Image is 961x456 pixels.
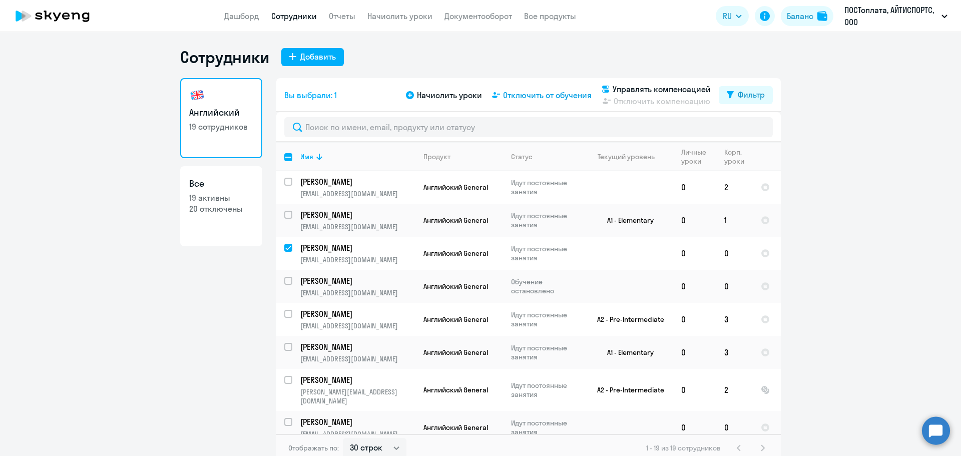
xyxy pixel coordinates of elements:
[288,443,339,452] span: Отображать по:
[300,176,413,187] p: [PERSON_NAME]
[224,11,259,21] a: Дашборд
[673,204,716,237] td: 0
[300,275,415,286] a: [PERSON_NAME]
[716,6,749,26] button: RU
[511,152,580,161] div: Статус
[300,152,313,161] div: Имя
[817,11,827,21] img: balance
[423,216,488,225] span: Английский General
[738,89,765,101] div: Фильтр
[580,369,673,411] td: A2 - Pre-Intermediate
[329,11,355,21] a: Отчеты
[423,348,488,357] span: Английский General
[716,270,753,303] td: 0
[300,189,415,198] p: [EMAIL_ADDRESS][DOMAIN_NAME]
[423,315,488,324] span: Английский General
[673,303,716,336] td: 0
[423,152,503,161] div: Продукт
[300,429,415,438] p: [EMAIL_ADDRESS][DOMAIN_NAME]
[511,244,580,262] p: Идут постоянные занятия
[300,416,415,427] a: [PERSON_NAME]
[300,222,415,231] p: [EMAIL_ADDRESS][DOMAIN_NAME]
[844,4,937,28] p: ПОСТоплата, АЙТИСПОРТС, ООО
[681,148,716,166] div: Личные уроки
[284,117,773,137] input: Поиск по имени, email, продукту или статусу
[588,152,673,161] div: Текущий уровень
[180,78,262,158] a: Английский19 сотрудников
[271,11,317,21] a: Сотрудники
[511,178,580,196] p: Идут постоянные занятия
[724,148,752,166] div: Корп. уроки
[723,10,732,22] span: RU
[180,47,269,67] h1: Сотрудники
[300,242,413,253] p: [PERSON_NAME]
[300,341,413,352] p: [PERSON_NAME]
[300,209,415,220] a: [PERSON_NAME]
[367,11,432,21] a: Начислить уроки
[673,237,716,270] td: 0
[781,6,833,26] button: Балансbalance
[511,418,580,436] p: Идут постоянные занятия
[189,192,253,203] p: 19 активны
[673,411,716,444] td: 0
[423,423,488,432] span: Английский General
[716,204,753,237] td: 1
[673,270,716,303] td: 0
[423,152,450,161] div: Продукт
[787,10,813,22] div: Баланс
[281,48,344,66] button: Добавить
[580,204,673,237] td: A1 - Elementary
[300,176,415,187] a: [PERSON_NAME]
[503,89,592,101] span: Отключить от обучения
[417,89,482,101] span: Начислить уроки
[673,369,716,411] td: 0
[511,277,580,295] p: Обучение остановлено
[423,183,488,192] span: Английский General
[719,86,773,104] button: Фильтр
[716,237,753,270] td: 0
[300,374,413,385] p: [PERSON_NAME]
[423,385,488,394] span: Английский General
[716,336,753,369] td: 3
[300,308,415,319] a: [PERSON_NAME]
[423,249,488,258] span: Английский General
[511,310,580,328] p: Идут постоянные занятия
[423,282,488,291] span: Английский General
[681,148,709,166] div: Личные уроки
[673,336,716,369] td: 0
[300,308,413,319] p: [PERSON_NAME]
[284,89,337,101] span: Вы выбрали: 1
[716,369,753,411] td: 2
[300,242,415,253] a: [PERSON_NAME]
[511,343,580,361] p: Идут постоянные занятия
[189,177,253,190] h3: Все
[646,443,721,452] span: 1 - 19 из 19 сотрудников
[300,341,415,352] a: [PERSON_NAME]
[300,416,413,427] p: [PERSON_NAME]
[300,51,336,63] div: Добавить
[580,303,673,336] td: A2 - Pre-Intermediate
[613,83,711,95] span: Управлять компенсацией
[300,152,415,161] div: Имя
[300,255,415,264] p: [EMAIL_ADDRESS][DOMAIN_NAME]
[189,106,253,119] h3: Английский
[300,321,415,330] p: [EMAIL_ADDRESS][DOMAIN_NAME]
[716,411,753,444] td: 0
[300,209,413,220] p: [PERSON_NAME]
[511,211,580,229] p: Идут постоянные занятия
[300,387,415,405] p: [PERSON_NAME][EMAIL_ADDRESS][DOMAIN_NAME]
[716,303,753,336] td: 3
[300,354,415,363] p: [EMAIL_ADDRESS][DOMAIN_NAME]
[673,171,716,204] td: 0
[300,288,415,297] p: [EMAIL_ADDRESS][DOMAIN_NAME]
[300,275,413,286] p: [PERSON_NAME]
[189,203,253,214] p: 20 отключены
[716,171,753,204] td: 2
[511,152,533,161] div: Статус
[598,152,655,161] div: Текущий уровень
[524,11,576,21] a: Все продукты
[511,381,580,399] p: Идут постоянные занятия
[180,166,262,246] a: Все19 активны20 отключены
[724,148,746,166] div: Корп. уроки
